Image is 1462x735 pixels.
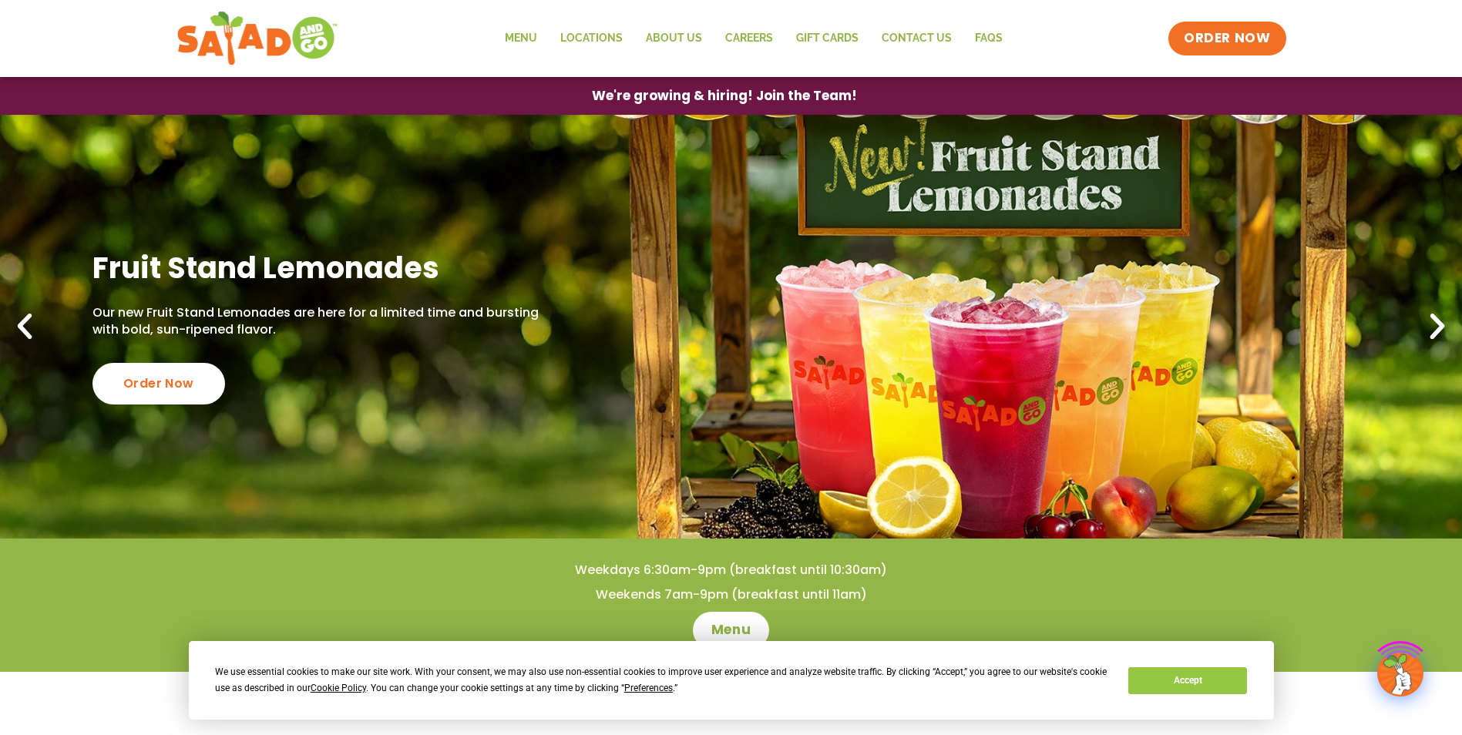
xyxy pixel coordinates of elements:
a: We're growing & hiring! Join the Team! [569,78,880,114]
a: Careers [714,21,785,56]
button: Accept [1128,667,1247,694]
div: Order Now [92,363,225,404]
a: ORDER NOW [1168,22,1286,55]
a: Contact Us [870,21,963,56]
span: Cookie Policy [311,683,366,693]
a: FAQs [963,21,1014,56]
a: Locations [549,21,634,56]
a: About Us [634,21,714,56]
span: Menu [711,621,751,639]
p: Our new Fruit Stand Lemonades are here for a limited time and bursting with bold, sun-ripened fla... [92,304,544,339]
a: Menu [493,21,549,56]
div: We use essential cookies to make our site work. With your consent, we may also use non-essential ... [215,664,1110,696]
a: Menu [693,612,769,649]
h2: Fruit Stand Lemonades [92,249,544,287]
h4: Weekends 7am-9pm (breakfast until 11am) [31,586,1431,603]
h4: Weekdays 6:30am-9pm (breakfast until 10:30am) [31,562,1431,579]
a: GIFT CARDS [785,21,870,56]
div: Cookie Consent Prompt [189,641,1274,720]
span: ORDER NOW [1184,29,1270,48]
nav: Menu [493,21,1014,56]
span: We're growing & hiring! Join the Team! [592,89,857,102]
img: new-SAG-logo-768×292 [176,8,339,69]
span: Preferences [624,683,673,693]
